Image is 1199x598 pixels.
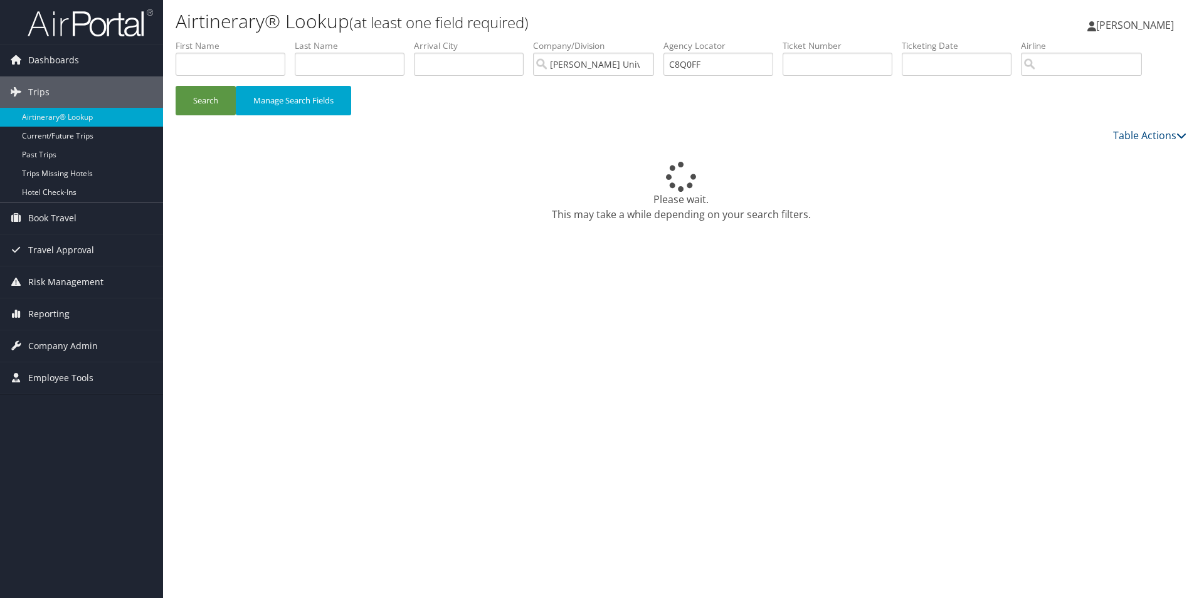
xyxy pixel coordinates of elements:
label: Last Name [295,39,414,52]
label: Airline [1021,39,1151,52]
div: Please wait. This may take a while depending on your search filters. [176,162,1186,222]
a: [PERSON_NAME] [1087,6,1186,44]
span: Company Admin [28,330,98,362]
label: Arrival City [414,39,533,52]
small: (at least one field required) [349,12,529,33]
label: First Name [176,39,295,52]
button: Manage Search Fields [236,86,351,115]
img: airportal-logo.png [28,8,153,38]
label: Company/Division [533,39,663,52]
span: Dashboards [28,45,79,76]
label: Agency Locator [663,39,783,52]
label: Ticket Number [783,39,902,52]
span: Travel Approval [28,234,94,266]
span: Reporting [28,298,70,330]
span: Trips [28,76,50,108]
label: Ticketing Date [902,39,1021,52]
span: [PERSON_NAME] [1096,18,1174,32]
h1: Airtinerary® Lookup [176,8,850,34]
span: Book Travel [28,202,77,234]
span: Employee Tools [28,362,93,394]
span: Risk Management [28,266,103,298]
button: Search [176,86,236,115]
a: Table Actions [1113,129,1186,142]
